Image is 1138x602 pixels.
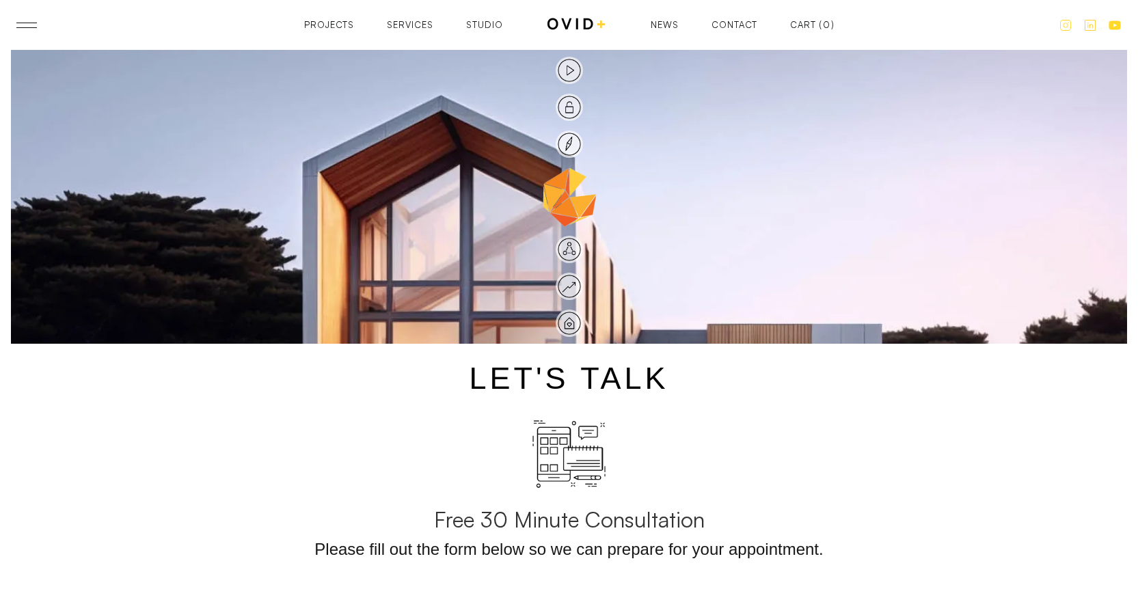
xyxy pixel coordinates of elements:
[434,506,705,532] h3: Free 30 Minute Consultation
[466,20,503,29] a: Studio
[304,20,354,29] a: Projects
[712,20,757,29] a: Contact
[465,359,672,397] div: let's talk
[823,20,830,29] div: 0
[831,20,835,29] div: )
[790,20,835,29] a: Open empty cart
[387,20,433,29] a: Services
[819,20,822,29] div: (
[651,20,679,29] a: News
[790,20,816,29] div: Cart
[314,534,823,593] p: Please fill out the form below so we can prepare for your appointment. ‍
